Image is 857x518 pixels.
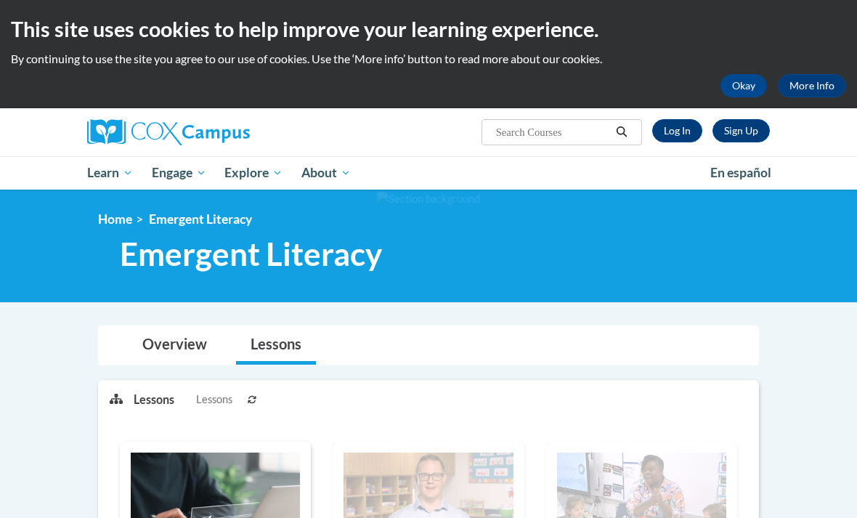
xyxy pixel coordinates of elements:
span: Emergent Literacy [149,211,252,227]
span: About [301,164,351,182]
span: Emergent Literacy [120,235,382,273]
a: Explore [215,156,292,190]
img: Section background [377,191,480,207]
a: Overview [128,326,222,365]
a: Engage [142,156,216,190]
button: Okay [720,74,767,97]
button: Search [611,124,633,141]
img: Cox Campus [87,119,250,145]
a: Log In [652,119,702,142]
a: Lessons [236,326,316,365]
h2: This site uses cookies to help improve your learning experience. [11,15,846,44]
div: Main menu [76,156,781,190]
span: Explore [224,164,283,182]
span: Learn [87,164,133,182]
a: Cox Campus [87,119,300,145]
a: Learn [78,156,142,190]
span: En español [710,165,771,180]
span: Lessons [196,392,232,408]
a: En español [701,158,781,188]
a: About [292,156,360,190]
p: Lessons [134,392,174,408]
input: Search Courses [495,124,611,141]
a: More Info [778,74,846,97]
a: Home [98,211,132,227]
p: By continuing to use the site you agree to our use of cookies. Use the ‘More info’ button to read... [11,51,846,67]
a: Register [712,119,770,142]
span: Engage [152,164,206,182]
